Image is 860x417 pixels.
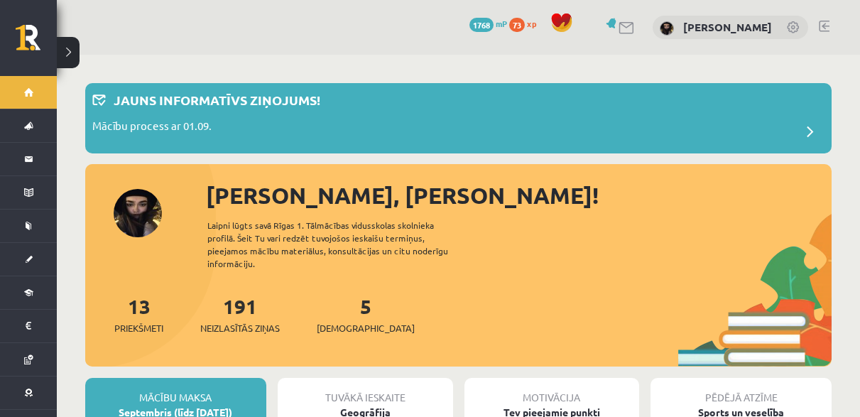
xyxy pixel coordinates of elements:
[114,321,163,335] span: Priekšmeti
[527,18,536,29] span: xp
[92,118,212,138] p: Mācību process ar 01.09.
[200,321,280,335] span: Neizlasītās ziņas
[16,25,57,60] a: Rīgas 1. Tālmācības vidusskola
[469,18,507,29] a: 1768 mP
[114,90,320,109] p: Jauns informatīvs ziņojums!
[317,293,415,335] a: 5[DEMOGRAPHIC_DATA]
[469,18,494,32] span: 1768
[114,293,163,335] a: 13Priekšmeti
[509,18,525,32] span: 73
[317,321,415,335] span: [DEMOGRAPHIC_DATA]
[278,378,453,405] div: Tuvākā ieskaite
[207,219,473,270] div: Laipni lūgts savā Rīgas 1. Tālmācības vidusskolas skolnieka profilā. Šeit Tu vari redzēt tuvojošo...
[464,378,640,405] div: Motivācija
[660,21,674,36] img: Viktorija Jemjaševa
[206,178,832,212] div: [PERSON_NAME], [PERSON_NAME]!
[85,378,266,405] div: Mācību maksa
[509,18,543,29] a: 73 xp
[651,378,832,405] div: Pēdējā atzīme
[683,20,772,34] a: [PERSON_NAME]
[200,293,280,335] a: 191Neizlasītās ziņas
[92,90,824,146] a: Jauns informatīvs ziņojums! Mācību process ar 01.09.
[496,18,507,29] span: mP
